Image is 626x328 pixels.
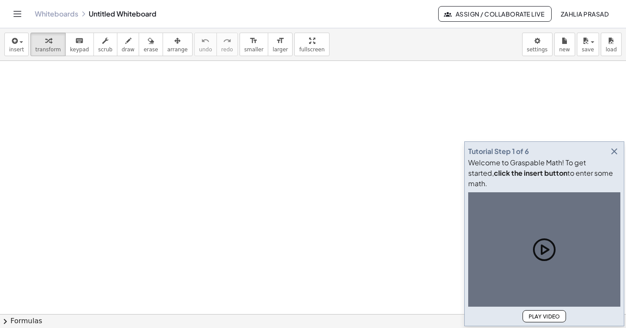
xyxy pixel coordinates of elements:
span: Assign / Collaborate Live [446,10,544,18]
button: format_sizesmaller [240,33,268,56]
span: fullscreen [299,47,324,53]
div: Welcome to Graspable Math! To get started, to enter some math. [468,157,620,189]
span: insert [9,47,24,53]
span: draw [122,47,135,53]
span: transform [35,47,61,53]
i: undo [201,36,210,46]
span: keypad [70,47,89,53]
a: Whiteboards [35,10,78,18]
button: Assign / Collaborate Live [438,6,552,22]
span: scrub [98,47,113,53]
span: redo [221,47,233,53]
i: format_size [276,36,284,46]
button: Toggle navigation [10,7,24,21]
button: fullscreen [294,33,329,56]
button: settings [522,33,553,56]
i: format_size [250,36,258,46]
div: Tutorial Step 1 of 6 [468,146,529,157]
span: Zahlia Prasad [560,10,609,18]
span: new [559,47,570,53]
button: draw [117,33,140,56]
span: Play Video [528,313,560,320]
button: Zahlia Prasad [553,6,616,22]
span: settings [527,47,548,53]
button: transform [30,33,66,56]
span: smaller [244,47,263,53]
button: save [577,33,599,56]
i: keyboard [75,36,83,46]
button: new [554,33,575,56]
i: redo [223,36,231,46]
span: undo [199,47,212,53]
span: erase [143,47,158,53]
button: arrange [163,33,193,56]
span: arrange [167,47,188,53]
button: format_sizelarger [268,33,293,56]
button: erase [139,33,163,56]
button: load [601,33,622,56]
span: load [606,47,617,53]
button: keyboardkeypad [65,33,94,56]
button: Play Video [523,310,566,322]
button: redoredo [216,33,238,56]
b: click the insert button [494,168,567,177]
button: undoundo [194,33,217,56]
button: scrub [93,33,117,56]
span: larger [273,47,288,53]
button: insert [4,33,29,56]
span: save [582,47,594,53]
